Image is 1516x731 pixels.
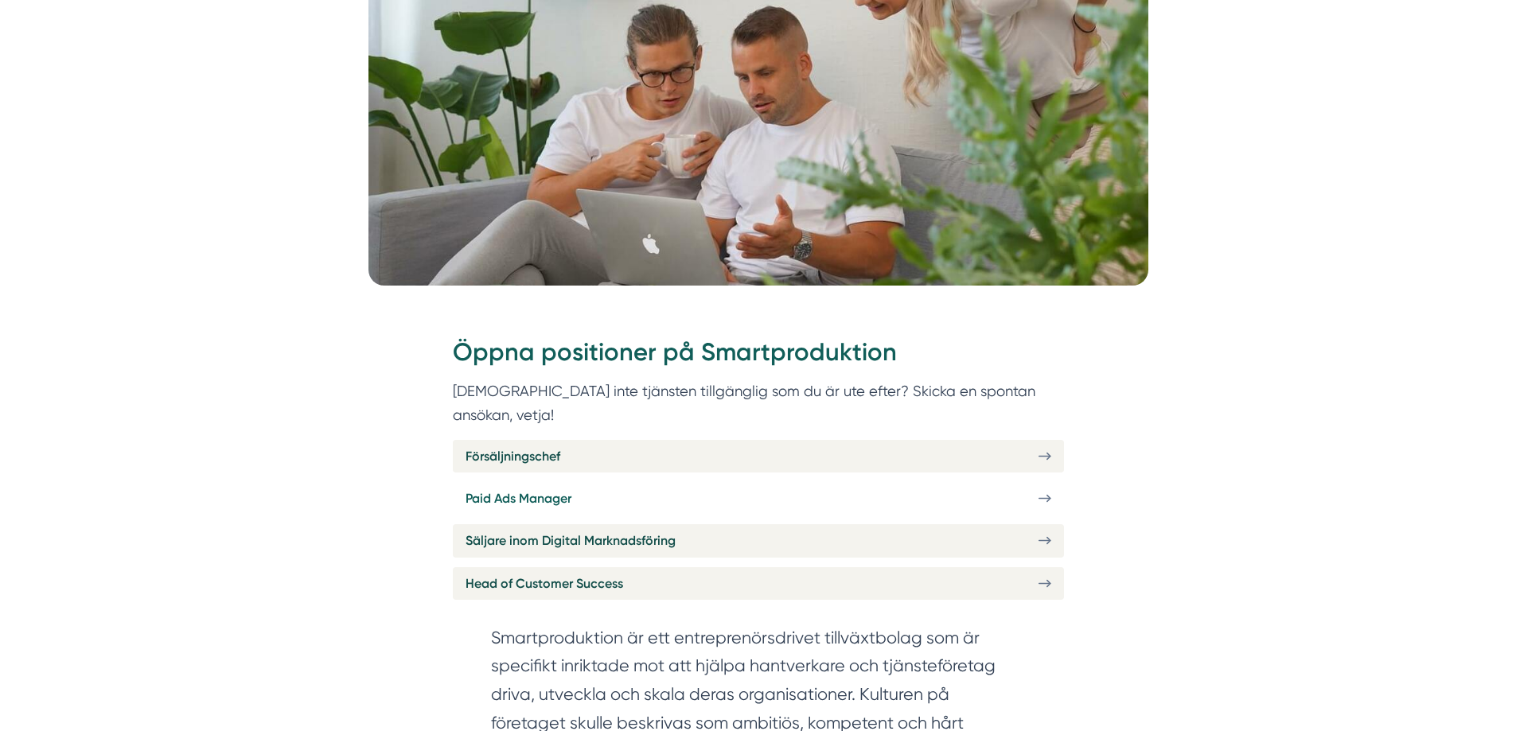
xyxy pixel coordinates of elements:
span: Head of Customer Success [466,574,623,593]
span: Paid Ads Manager [466,488,571,508]
span: Försäljningschef [466,446,560,466]
h2: Öppna positioner på Smartproduktion [453,335,1064,379]
a: Paid Ads Manager [453,482,1064,515]
p: [DEMOGRAPHIC_DATA] inte tjänsten tillgänglig som du är ute efter? Skicka en spontan ansökan, vetja! [453,379,1064,426]
a: Säljare inom Digital Marknadsföring [453,524,1064,557]
span: Säljare inom Digital Marknadsföring [466,531,676,550]
a: Försäljningschef [453,440,1064,472]
a: Head of Customer Success [453,567,1064,600]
